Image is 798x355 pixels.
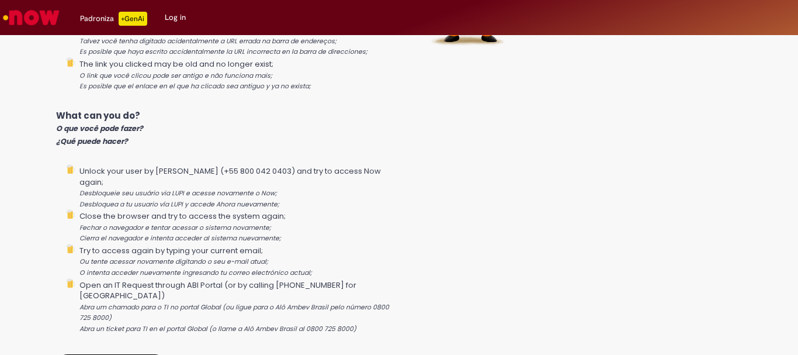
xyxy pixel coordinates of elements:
[1,6,61,29] img: ServiceNow
[56,123,143,133] i: O que você pode fazer?
[79,47,367,56] i: Es posible que haya escrito accidentalmente la URL incorrecta en la barra de direcciones;
[79,23,390,57] li: You may have accidentally typed the wrong URL in the address bar;
[79,164,390,209] li: Unlock your user by [PERSON_NAME] (+55 800 042 0403) and try to access Now again;
[79,244,390,278] li: Try to access again by typing your current email;
[79,200,279,209] i: Desbloquea a tu usuario vía LUPI y accede Ahora nuevamente;
[79,189,277,198] i: Desbloqueie seu usuário via LUPI e acesse novamente o Now;
[79,303,389,323] i: Abra um chamado para o TI no portal Global (ou ligue para o Alô Ambev Brasil pelo número 0800 725...
[79,268,312,277] i: O intenta acceder nuevamente ingresando tu correo electrónico actual;
[119,12,147,26] p: +GenAi
[79,57,390,92] li: The link you clicked may be old and no longer exist;
[79,71,272,80] i: O link que você clicou pode ser antigo e não funciona mais;
[79,209,390,244] li: Close the browser and try to access the system again;
[79,223,271,232] i: Fechar o navegador e tentar acessar o sistema novamente;
[79,82,311,91] i: Es posible que el enlace en el que ha clicado sea antiguo y ya no exista;
[56,109,390,147] p: What can you do?
[79,257,268,266] i: Ou tente acessar novamente digitando o seu e-mail atual;
[80,12,147,26] div: Padroniza
[79,325,356,333] i: Abra un ticket para TI en el portal Global (o llame a Alô Ambev Brasil al 0800 725 8000)
[79,234,281,243] i: Cierra el navegador e intenta acceder al sistema nuevamente;
[56,136,128,146] i: ¿Qué puede hacer?
[79,278,390,335] li: Open an IT Request through ABI Portal (or by calling [PHONE_NUMBER] for [GEOGRAPHIC_DATA])
[79,37,336,46] i: Talvez você tenha digitado acidentalmente a URL errada na barra de endereços;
